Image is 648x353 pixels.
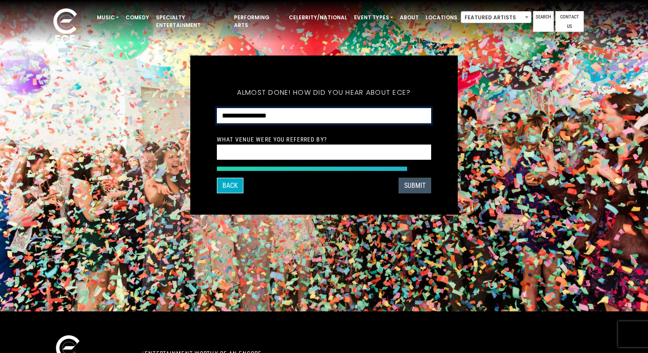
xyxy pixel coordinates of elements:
[217,77,431,108] h5: Almost done! How did you hear about ECE?
[533,11,554,32] a: Search
[351,10,396,25] a: Event Types
[422,10,461,25] a: Locations
[217,178,243,193] button: Back
[217,135,327,143] label: What venue were you referred by?
[461,12,531,24] span: Featured Artists
[122,10,153,25] a: Comedy
[217,108,431,124] select: How did you hear about ECE
[399,178,431,193] button: SUBMIT
[461,11,531,23] span: Featured Artists
[396,10,422,25] a: About
[153,10,231,33] a: Specialty Entertainment
[555,11,584,32] a: Contact Us
[44,6,87,48] img: ece_new_logo_whitev2-1.png
[231,10,285,33] a: Performing Arts
[93,10,122,25] a: Music
[285,10,351,25] a: Celebrity/National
